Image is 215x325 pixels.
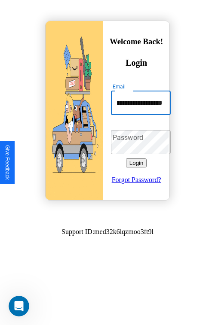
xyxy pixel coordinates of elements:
[107,167,166,192] a: Forgot Password?
[113,83,126,90] label: Email
[9,296,29,316] iframe: Intercom live chat
[61,228,154,236] p: Support ID: med32k6lqzmoo3ft9l
[103,58,169,68] h4: Login
[46,21,103,200] img: gif
[103,37,169,46] h3: Welcome Back!
[126,158,147,167] button: Login
[4,145,10,180] div: Give Feedback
